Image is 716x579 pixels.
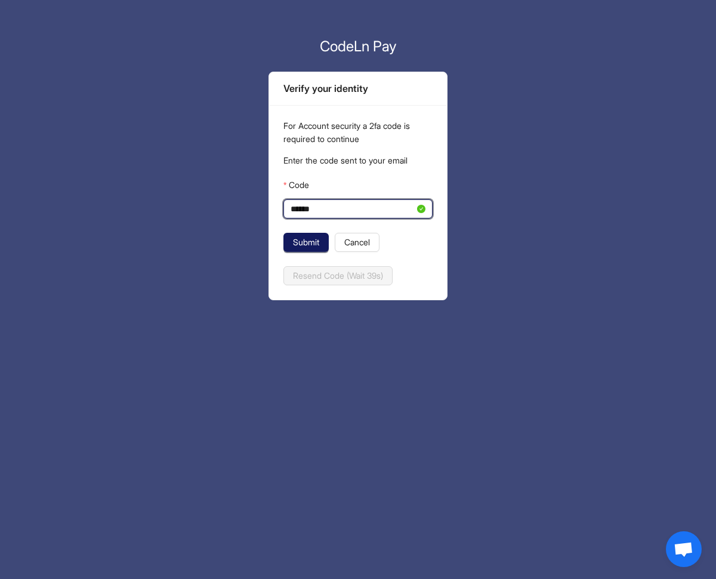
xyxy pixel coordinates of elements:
p: CodeLn Pay [268,36,447,57]
div: Verify your identity [283,81,433,96]
button: Resend Code (Wait 39s) [283,266,393,285]
p: For Account security a 2fa code is required to continue [283,119,433,146]
span: Resend Code (Wait 39s) [293,269,383,282]
span: Submit [293,236,319,249]
input: Code [291,202,415,215]
div: Open chat [666,531,702,567]
label: Code [283,175,309,195]
button: Cancel [335,233,379,252]
p: Enter the code sent to your email [283,154,433,167]
button: Submit [283,233,329,252]
span: Cancel [344,236,370,249]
